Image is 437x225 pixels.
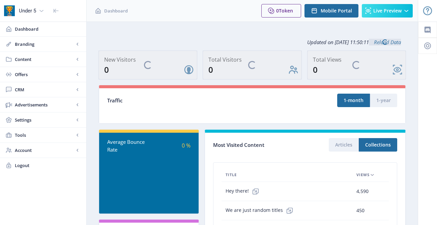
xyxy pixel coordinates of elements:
[356,206,365,215] span: 450
[98,34,406,51] div: Updated on [DATE] 11:50:11
[15,26,81,32] span: Dashboard
[356,171,370,179] span: Views
[304,4,358,18] button: Mobile Portal
[337,94,370,107] button: 1-month
[261,4,301,18] button: 0Token
[15,162,81,169] span: Logout
[373,8,402,13] span: Live Preview
[321,8,352,13] span: Mobile Portal
[107,138,149,153] div: Average Bounce Rate
[15,117,74,123] span: Settings
[356,187,369,195] span: 4,590
[15,86,74,93] span: CRM
[15,56,74,63] span: Content
[182,142,191,149] span: 0 %
[15,41,74,47] span: Branding
[329,138,359,152] button: Articles
[226,204,296,217] span: We are just random titles
[213,140,305,150] div: Most Visited Content
[107,97,252,104] div: Traffic
[104,7,128,14] span: Dashboard
[369,39,401,45] a: Reload Data
[15,101,74,108] span: Advertisements
[362,4,413,18] button: Live Preview
[226,171,237,179] span: Title
[370,94,397,107] button: 1-year
[15,147,74,154] span: Account
[279,7,293,14] span: Token
[19,3,36,18] div: Under 5
[15,132,74,138] span: Tools
[4,5,15,16] img: app-icon.png
[15,71,74,78] span: Offers
[359,138,397,152] button: Collections
[226,185,262,198] span: Hey there!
